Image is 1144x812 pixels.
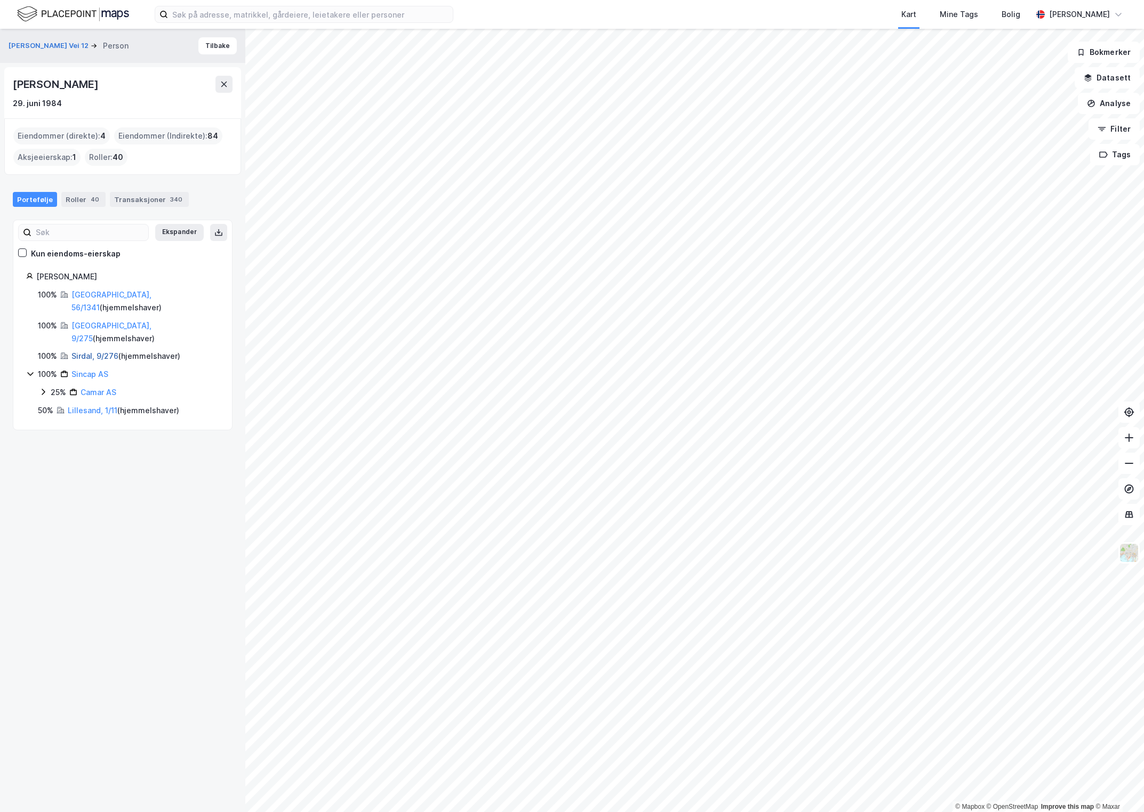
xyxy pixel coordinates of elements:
button: Analyse [1078,93,1140,114]
div: Kun eiendoms-eierskap [31,247,121,260]
div: 100% [38,350,57,363]
span: 84 [207,130,218,142]
div: Aksjeeierskap : [13,149,81,166]
a: Sincap AS [71,369,108,379]
div: 40 [89,194,101,205]
div: Transaksjoner [110,192,189,207]
button: Filter [1089,118,1140,140]
a: OpenStreetMap [987,803,1038,810]
div: Mine Tags [940,8,978,21]
div: 100% [38,368,57,381]
a: Camar AS [81,388,116,397]
iframe: Chat Widget [1091,761,1144,812]
button: Tags [1090,144,1140,165]
input: Søk på adresse, matrikkel, gårdeiere, leietakere eller personer [168,6,453,22]
a: Mapbox [955,803,985,810]
div: [PERSON_NAME] [13,76,100,93]
div: 50% [38,404,53,417]
div: Bolig [1002,8,1020,21]
div: Roller [61,192,106,207]
img: logo.f888ab2527a4732fd821a326f86c7f29.svg [17,5,129,23]
div: ( hjemmelshaver ) [71,350,180,363]
button: Bokmerker [1068,42,1140,63]
a: Lillesand, 1/11 [68,406,117,415]
div: 100% [38,319,57,332]
div: ( hjemmelshaver ) [71,288,219,314]
div: Kart [901,8,916,21]
span: 40 [113,151,123,164]
div: Kontrollprogram for chat [1091,761,1144,812]
div: ( hjemmelshaver ) [68,404,179,417]
button: [PERSON_NAME] Vei 12 [9,41,91,51]
div: Roller : [85,149,127,166]
div: ( hjemmelshaver ) [71,319,219,345]
img: Z [1119,543,1139,563]
div: [PERSON_NAME] [36,270,219,283]
div: 100% [38,288,57,301]
div: 340 [168,194,185,205]
button: Datasett [1075,67,1140,89]
button: Ekspander [155,224,204,241]
div: 29. juni 1984 [13,97,62,110]
div: [PERSON_NAME] [1049,8,1110,21]
div: Eiendommer (direkte) : [13,127,110,144]
div: Portefølje [13,192,57,207]
a: Improve this map [1041,803,1094,810]
a: [GEOGRAPHIC_DATA], 9/275 [71,321,151,343]
div: 25% [51,386,66,399]
button: Tilbake [198,37,237,54]
div: Person [103,39,129,52]
div: Eiendommer (Indirekte) : [114,127,222,144]
a: [GEOGRAPHIC_DATA], 56/1341 [71,290,151,312]
span: 1 [73,151,76,164]
input: Søk [31,224,148,240]
a: Sirdal, 9/276 [71,351,118,360]
span: 4 [100,130,106,142]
